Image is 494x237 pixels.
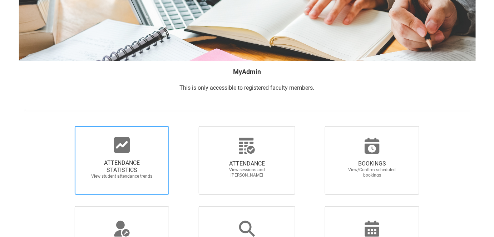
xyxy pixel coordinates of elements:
[180,84,315,91] span: This is only accessible to registered faculty members.
[216,167,278,178] span: View sessions and [PERSON_NAME]
[24,107,470,115] img: REDU_GREY_LINE
[24,67,470,76] h2: MyAdmin
[90,174,153,179] span: View student attendance trends
[216,160,278,167] span: ATTENDANCE
[341,160,404,167] span: BOOKINGS
[341,167,404,178] span: View/Confirm scheduled bookings
[90,159,153,174] span: ATTENDANCE STATISTICS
